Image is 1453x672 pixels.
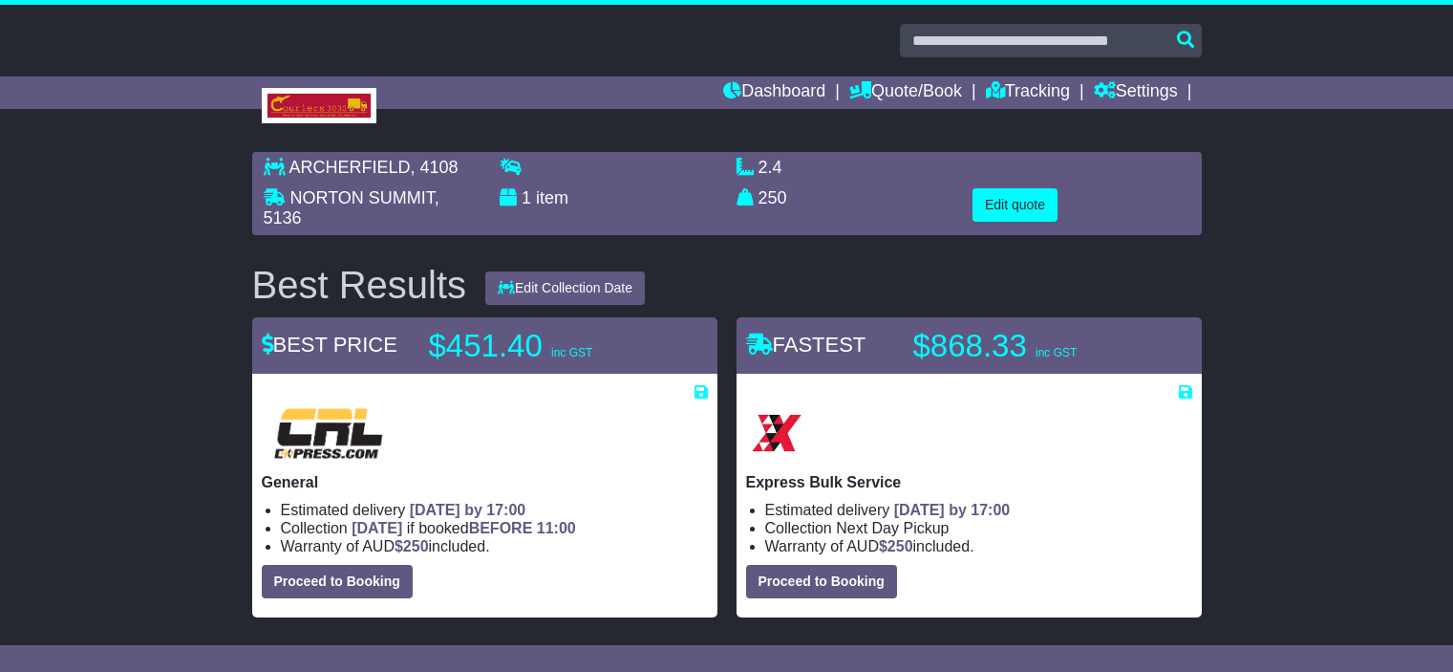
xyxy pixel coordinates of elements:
[972,188,1058,222] button: Edit quote
[759,158,782,177] span: 2.4
[262,402,395,464] img: CRL: General
[485,271,645,305] button: Edit Collection Date
[403,538,429,554] span: 250
[986,76,1070,109] a: Tracking
[1036,346,1077,359] span: inc GST
[289,158,411,177] span: ARCHERFIELD
[536,188,568,207] span: item
[522,188,531,207] span: 1
[765,501,1192,519] li: Estimated delivery
[262,565,413,598] button: Proceed to Booking
[429,327,668,365] p: $451.40
[262,473,708,491] p: General
[746,402,807,464] img: Border Express: Express Bulk Service
[887,538,913,554] span: 250
[410,502,526,518] span: [DATE] by 17:00
[765,519,1192,537] li: Collection
[411,158,459,177] span: , 4108
[290,188,435,207] span: NORTON SUMMIT
[281,519,708,537] li: Collection
[765,537,1192,555] li: Warranty of AUD included.
[243,264,477,306] div: Best Results
[759,188,787,207] span: 250
[913,327,1152,365] p: $868.33
[894,502,1011,518] span: [DATE] by 17:00
[281,501,708,519] li: Estimated delivery
[281,537,708,555] li: Warranty of AUD included.
[469,520,533,536] span: BEFORE
[537,520,576,536] span: 11:00
[352,520,402,536] span: [DATE]
[395,538,429,554] span: $
[879,538,913,554] span: $
[836,520,949,536] span: Next Day Pickup
[849,76,962,109] a: Quote/Book
[262,333,397,357] span: BEST PRICE
[264,188,439,228] span: , 5136
[746,565,897,598] button: Proceed to Booking
[352,520,575,536] span: if booked
[746,473,1192,491] p: Express Bulk Service
[1094,76,1178,109] a: Settings
[723,76,825,109] a: Dashboard
[746,333,866,357] span: FASTEST
[551,346,592,359] span: inc GST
